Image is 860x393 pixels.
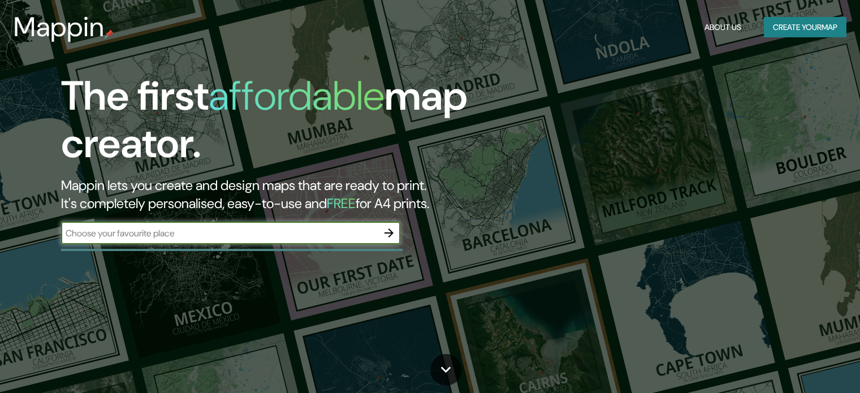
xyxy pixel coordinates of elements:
h2: Mappin lets you create and design maps that are ready to print. It's completely personalised, eas... [61,176,491,213]
h1: The first map creator. [61,72,491,176]
button: About Us [700,17,746,38]
input: Choose your favourite place [61,227,378,240]
img: mappin-pin [105,29,114,38]
button: Create yourmap [764,17,846,38]
h1: affordable [209,70,384,122]
h3: Mappin [14,11,105,43]
h5: FREE [327,195,356,212]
